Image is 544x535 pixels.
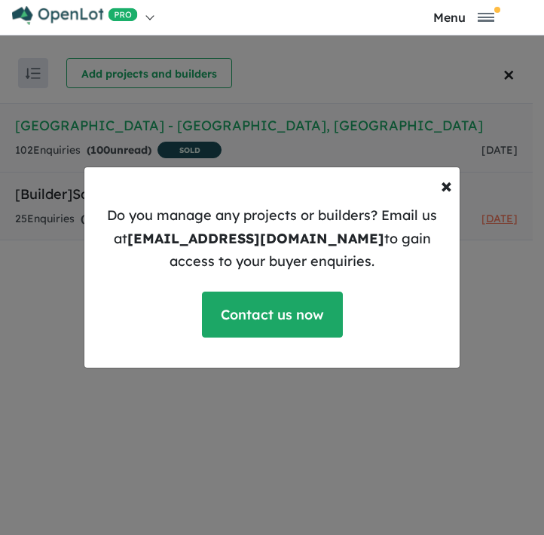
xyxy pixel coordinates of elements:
[202,292,343,338] a: Contact us now
[127,230,384,247] b: [EMAIL_ADDRESS][DOMAIN_NAME]
[399,10,529,24] button: Toggle navigation
[12,6,138,25] img: Openlot PRO Logo White
[96,204,448,274] p: Do you manage any projects or builders? Email us at to gain access to your buyer enquiries.
[441,172,452,198] span: ×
